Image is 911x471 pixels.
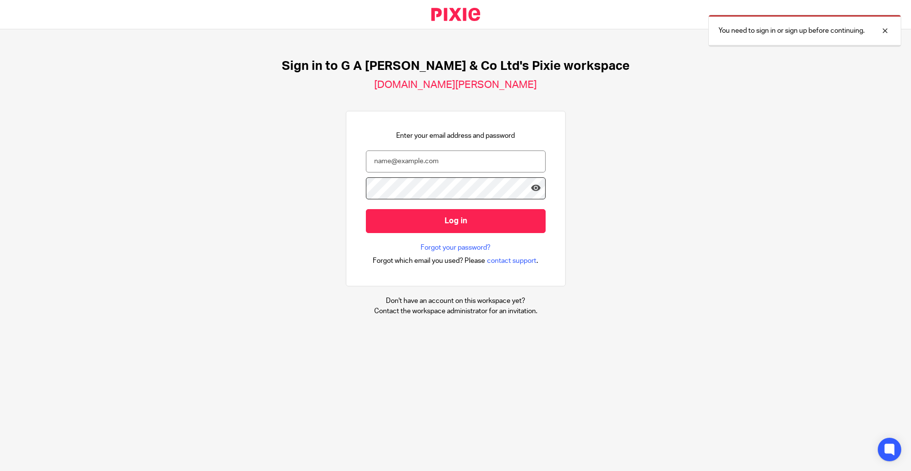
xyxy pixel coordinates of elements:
[373,255,538,266] div: .
[374,79,537,91] h2: [DOMAIN_NAME][PERSON_NAME]
[366,150,546,172] input: name@example.com
[396,131,515,141] p: Enter your email address and password
[487,256,536,266] span: contact support
[719,26,865,36] p: You need to sign in or sign up before continuing.
[421,243,490,253] a: Forgot your password?
[282,59,630,74] h1: Sign in to G A [PERSON_NAME] & Co Ltd's Pixie workspace
[373,256,485,266] span: Forgot which email you used? Please
[374,306,537,316] p: Contact the workspace administrator for an invitation.
[374,296,537,306] p: Don't have an account on this workspace yet?
[366,209,546,233] input: Log in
